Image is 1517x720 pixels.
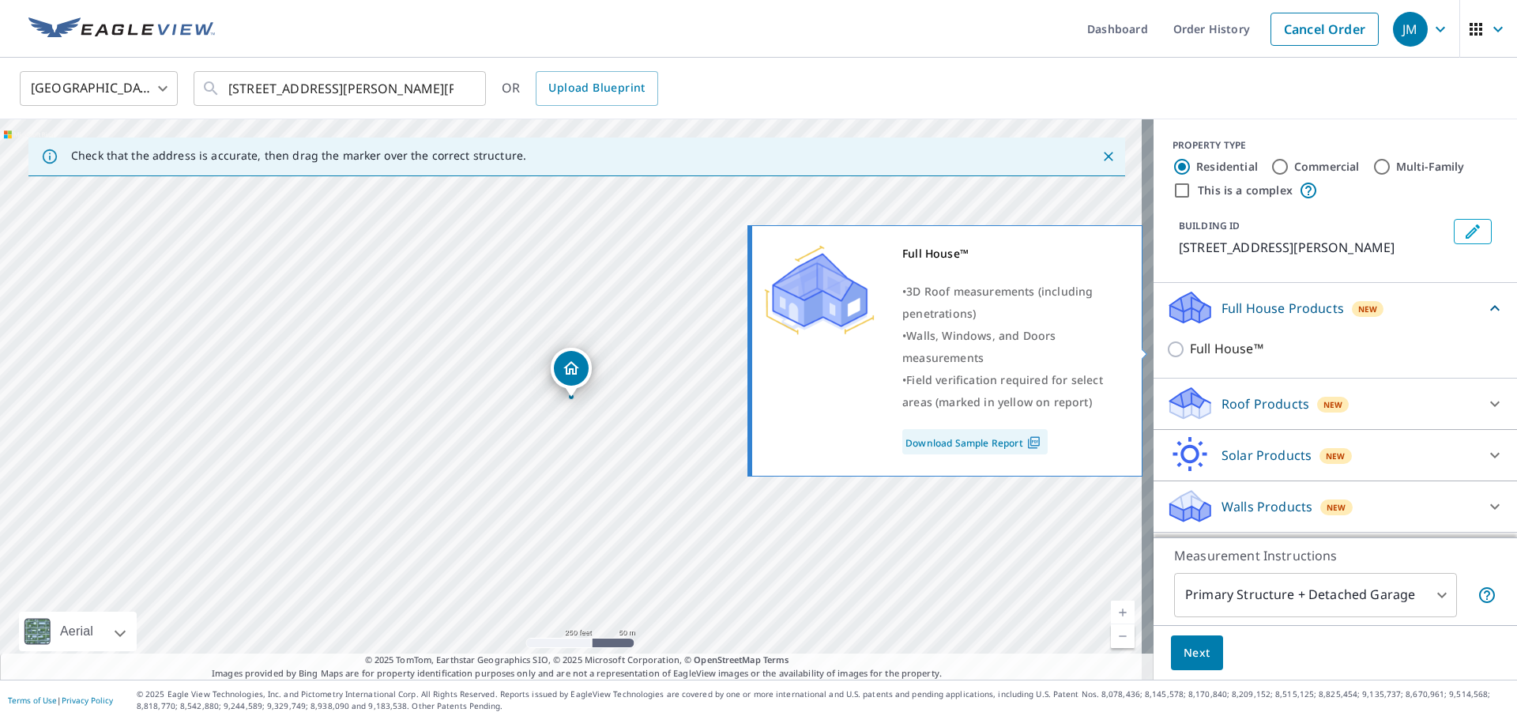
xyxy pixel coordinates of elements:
[19,612,137,651] div: Aerial
[694,654,760,665] a: OpenStreetMap
[902,369,1122,413] div: •
[902,372,1103,409] span: Field verification required for select areas (marked in yellow on report)
[902,328,1056,365] span: Walls, Windows, and Doors measurements
[62,695,113,706] a: Privacy Policy
[764,243,875,337] img: Premium
[1098,146,1119,167] button: Close
[902,243,1122,265] div: Full House™
[1358,303,1378,315] span: New
[902,281,1122,325] div: •
[1454,219,1492,244] button: Edit building 1
[1171,635,1223,671] button: Next
[1323,398,1343,411] span: New
[55,612,98,651] div: Aerial
[763,654,789,665] a: Terms
[1198,183,1293,198] label: This is a complex
[1222,446,1312,465] p: Solar Products
[536,71,657,106] a: Upload Blueprint
[1111,624,1135,648] a: Current Level 17, Zoom Out
[1166,385,1504,423] div: Roof ProductsNew
[1294,159,1360,175] label: Commercial
[28,17,215,41] img: EV Logo
[502,71,658,106] div: OR
[365,654,789,667] span: © 2025 TomTom, Earthstar Geographics SIO, © 2025 Microsoft Corporation, ©
[1179,238,1447,257] p: [STREET_ADDRESS][PERSON_NAME]
[1327,501,1346,514] span: New
[71,149,526,163] p: Check that the address is accurate, then drag the marker over the correct structure.
[8,695,57,706] a: Terms of Use
[1396,159,1465,175] label: Multi-Family
[1173,138,1498,153] div: PROPERTY TYPE
[1190,339,1263,359] p: Full House™
[228,66,454,111] input: Search by address or latitude-longitude
[1166,436,1504,474] div: Solar ProductsNew
[1166,289,1504,326] div: Full House ProductsNew
[1477,586,1496,605] span: Your report will include the primary structure and a detached garage if one exists.
[1222,299,1344,318] p: Full House Products
[1111,601,1135,624] a: Current Level 17, Zoom In
[8,695,113,705] p: |
[1179,219,1240,232] p: BUILDING ID
[1393,12,1428,47] div: JM
[902,325,1122,369] div: •
[1196,159,1258,175] label: Residential
[1174,546,1496,565] p: Measurement Instructions
[548,78,645,98] span: Upload Blueprint
[137,688,1509,712] p: © 2025 Eagle View Technologies, Inc. and Pictometry International Corp. All Rights Reserved. Repo...
[1222,497,1312,516] p: Walls Products
[1326,450,1346,462] span: New
[1222,394,1309,413] p: Roof Products
[551,348,592,397] div: Dropped pin, building 1, Residential property, 14651 Winterfield Dr Centreville, VA 20120
[20,66,178,111] div: [GEOGRAPHIC_DATA]
[1270,13,1379,46] a: Cancel Order
[1174,573,1457,617] div: Primary Structure + Detached Garage
[1166,488,1504,526] div: Walls ProductsNew
[902,284,1093,321] span: 3D Roof measurements (including penetrations)
[1184,643,1210,663] span: Next
[902,429,1048,454] a: Download Sample Report
[1023,435,1045,450] img: Pdf Icon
